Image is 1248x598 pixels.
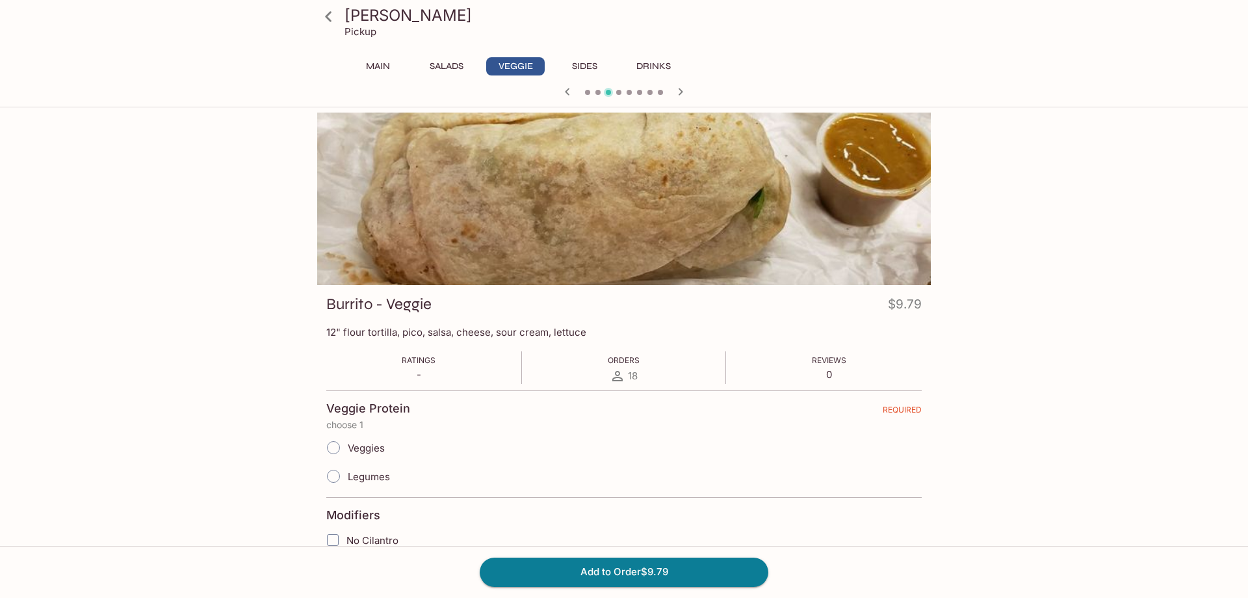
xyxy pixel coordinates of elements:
[480,558,768,586] button: Add to Order$9.79
[812,355,846,365] span: Reviews
[883,405,922,420] span: REQUIRED
[888,294,922,319] h4: $9.79
[344,25,376,38] p: Pickup
[555,57,614,75] button: Sides
[628,370,638,382] span: 18
[326,401,410,416] h4: Veggie Protein
[402,355,435,365] span: Ratings
[317,113,931,285] div: Burrito - Veggie
[326,294,432,314] h3: Burrito - Veggie
[486,57,545,75] button: Veggie
[326,420,922,430] p: choose 1
[812,368,846,381] p: 0
[402,368,435,381] p: -
[417,57,476,75] button: Salads
[348,442,385,454] span: Veggies
[348,57,407,75] button: Main
[326,508,380,523] h4: Modifiers
[344,5,926,25] h3: [PERSON_NAME]
[348,470,390,483] span: Legumes
[624,57,682,75] button: Drinks
[608,355,640,365] span: Orders
[326,326,922,338] p: 12" flour tortilla, pico, salsa, cheese, sour cream, lettuce
[346,534,398,547] span: No Cilantro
